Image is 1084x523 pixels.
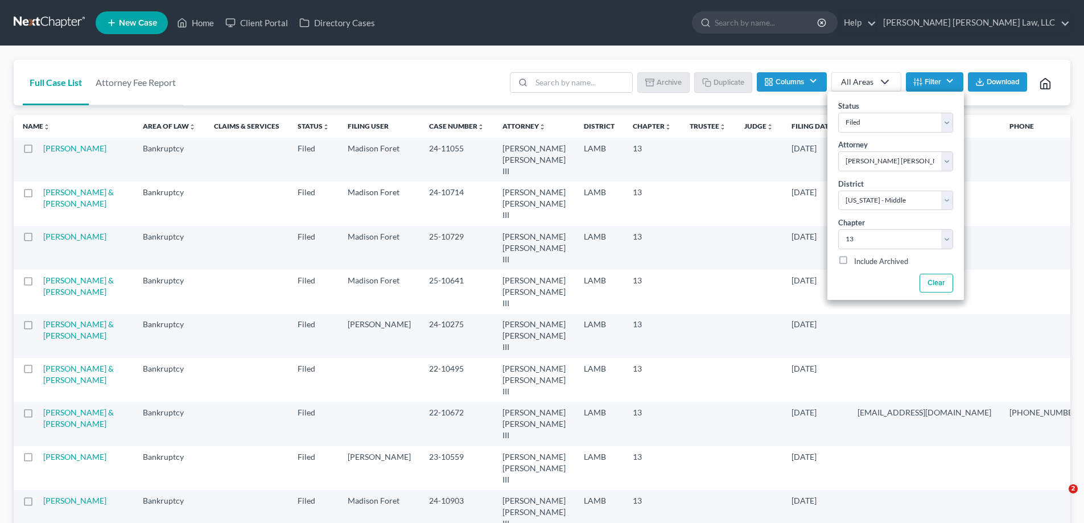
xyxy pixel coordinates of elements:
a: Case Numberunfold_more [429,122,484,130]
td: [PERSON_NAME] [339,314,420,358]
label: Status [838,101,859,112]
i: unfold_more [189,123,196,130]
th: District [575,115,624,138]
td: LAMB [575,270,624,314]
button: Columns [757,72,826,92]
a: Directory Cases [294,13,381,33]
td: Bankruptcy [134,446,205,490]
a: Home [171,13,220,33]
td: 13 [624,226,681,270]
td: Bankruptcy [134,226,205,270]
label: Include Archived [854,255,908,269]
td: Filed [288,446,339,490]
a: [PERSON_NAME] [43,143,106,153]
div: All Areas [841,76,873,88]
td: 24-11055 [420,138,493,182]
a: Trusteeunfold_more [690,122,726,130]
td: [DATE] [782,138,848,182]
td: [PERSON_NAME] [PERSON_NAME] III [493,446,575,490]
td: [PERSON_NAME] [PERSON_NAME] III [493,138,575,182]
i: unfold_more [719,123,726,130]
a: [PERSON_NAME] [43,232,106,241]
td: [PERSON_NAME] [PERSON_NAME] III [493,270,575,314]
div: Filter [827,92,964,300]
td: LAMB [575,358,624,402]
label: Chapter [838,217,865,229]
td: Madison Foret [339,270,420,314]
a: Full Case List [23,60,89,105]
a: Statusunfold_more [298,122,329,130]
pre: [EMAIL_ADDRESS][DOMAIN_NAME] [858,407,991,418]
a: [PERSON_NAME] [43,496,106,505]
i: unfold_more [43,123,50,130]
a: [PERSON_NAME] & [PERSON_NAME] [43,407,114,429]
a: Attorney Fee Report [89,60,183,105]
td: LAMB [575,402,624,446]
a: [PERSON_NAME] [PERSON_NAME] Law, LLC [877,13,1070,33]
td: 23-10559 [420,446,493,490]
td: [DATE] [782,226,848,270]
td: [DATE] [782,182,848,225]
td: 22-10672 [420,402,493,446]
td: [PERSON_NAME] [PERSON_NAME] III [493,358,575,402]
td: Bankruptcy [134,270,205,314]
td: Filed [288,402,339,446]
span: New Case [119,19,157,27]
td: Bankruptcy [134,358,205,402]
a: Attorneyunfold_more [502,122,546,130]
td: [PERSON_NAME] [PERSON_NAME] III [493,226,575,270]
td: LAMB [575,446,624,490]
td: [DATE] [782,358,848,402]
td: Madison Foret [339,138,420,182]
td: Filed [288,358,339,402]
button: Clear [919,274,953,293]
td: [DATE] [782,402,848,446]
a: [PERSON_NAME] & [PERSON_NAME] [43,364,114,385]
i: unfold_more [665,123,671,130]
td: 13 [624,446,681,490]
td: Bankruptcy [134,314,205,358]
iframe: Intercom live chat [1045,484,1073,512]
i: unfold_more [477,123,484,130]
td: LAMB [575,226,624,270]
td: [DATE] [782,270,848,314]
a: [PERSON_NAME] [43,452,106,462]
a: [PERSON_NAME] & [PERSON_NAME] [43,187,114,208]
td: [PERSON_NAME] [PERSON_NAME] III [493,402,575,446]
td: 22-10495 [420,358,493,402]
td: [PERSON_NAME] [PERSON_NAME] III [493,314,575,358]
input: Search by name... [531,73,632,92]
a: Chapterunfold_more [633,122,671,130]
pre: [PHONE_NUMBER] [1009,407,1080,418]
input: Search by name... [715,12,819,33]
td: Bankruptcy [134,402,205,446]
span: Download [987,77,1020,87]
a: Nameunfold_more [23,122,50,130]
td: 13 [624,270,681,314]
td: 13 [624,138,681,182]
td: Filed [288,226,339,270]
td: 25-10641 [420,270,493,314]
th: Filing User [339,115,420,138]
td: 24-10275 [420,314,493,358]
td: Bankruptcy [134,138,205,182]
td: 13 [624,182,681,225]
td: 13 [624,358,681,402]
a: [PERSON_NAME] & [PERSON_NAME] [43,319,114,340]
td: LAMB [575,314,624,358]
a: Area of Lawunfold_more [143,122,196,130]
button: Filter [906,72,963,92]
label: Attorney [838,139,868,151]
td: Filed [288,138,339,182]
a: Help [838,13,876,33]
td: LAMB [575,138,624,182]
td: LAMB [575,182,624,225]
i: unfold_more [766,123,773,130]
td: Filed [288,314,339,358]
a: Filing Dateunfold_more [792,122,839,130]
td: 25-10729 [420,226,493,270]
span: 2 [1069,484,1078,493]
th: Claims & Services [205,115,288,138]
td: 24-10714 [420,182,493,225]
td: [PERSON_NAME] [PERSON_NAME] III [493,182,575,225]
